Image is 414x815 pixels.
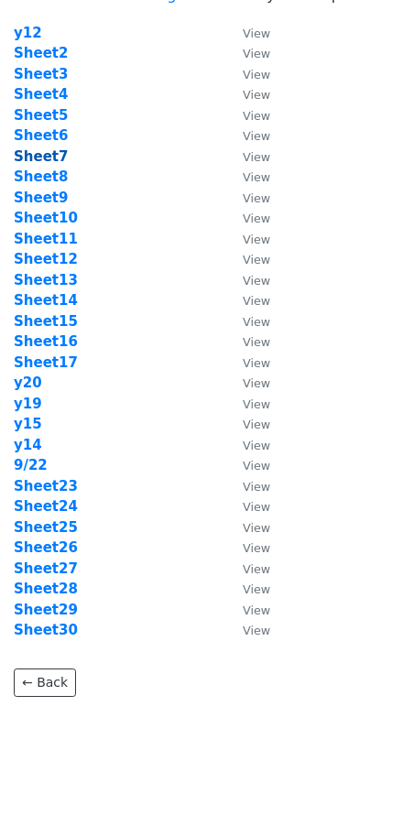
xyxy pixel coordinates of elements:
[243,109,270,123] small: View
[14,127,68,144] a: Sheet6
[224,45,270,61] a: View
[243,500,270,514] small: View
[243,541,270,555] small: View
[14,25,42,41] a: y12
[14,107,68,124] a: Sheet5
[224,581,270,597] a: View
[224,519,270,536] a: View
[14,333,78,350] strong: Sheet16
[14,231,78,247] a: Sheet11
[14,396,42,412] a: y19
[243,274,270,288] small: View
[14,354,78,371] a: Sheet17
[243,294,270,308] small: View
[243,521,270,535] small: View
[243,47,270,60] small: View
[14,416,42,432] a: y15
[224,498,270,515] a: View
[14,519,78,536] strong: Sheet25
[14,457,48,473] strong: 9/22
[243,27,270,40] small: View
[243,170,270,184] small: View
[14,375,42,391] a: y20
[243,397,270,411] small: View
[224,354,270,371] a: View
[243,582,270,596] small: View
[14,272,78,288] a: Sheet13
[243,150,270,164] small: View
[224,251,270,267] a: View
[224,168,270,185] a: View
[224,416,270,432] a: View
[243,624,270,637] small: View
[224,25,270,41] a: View
[14,86,68,103] a: Sheet4
[14,581,78,597] a: Sheet28
[224,375,270,391] a: View
[14,148,68,165] a: Sheet7
[224,539,270,556] a: View
[224,396,270,412] a: View
[224,292,270,309] a: View
[243,418,270,431] small: View
[243,233,270,246] small: View
[224,437,270,453] a: View
[14,498,78,515] a: Sheet24
[243,191,270,205] small: View
[224,127,270,144] a: View
[224,313,270,330] a: View
[243,129,270,143] small: View
[14,622,78,638] strong: Sheet30
[224,333,270,350] a: View
[224,602,270,618] a: View
[224,457,270,473] a: View
[243,253,270,266] small: View
[224,107,270,124] a: View
[224,478,270,494] a: View
[14,168,68,185] strong: Sheet8
[243,376,270,390] small: View
[14,190,68,206] a: Sheet9
[14,560,78,577] a: Sheet27
[224,231,270,247] a: View
[243,356,270,370] small: View
[14,210,78,226] a: Sheet10
[243,68,270,81] small: View
[14,45,68,61] a: Sheet2
[14,313,78,330] a: Sheet15
[322,727,414,815] iframe: Chat Widget
[14,602,78,618] a: Sheet29
[243,315,270,329] small: View
[14,251,78,267] a: Sheet12
[224,86,270,103] a: View
[243,212,270,225] small: View
[243,335,270,349] small: View
[14,668,76,697] a: ← Back
[14,539,78,556] strong: Sheet26
[224,190,270,206] a: View
[224,148,270,165] a: View
[224,272,270,288] a: View
[14,292,78,309] a: Sheet14
[14,437,42,453] a: y14
[14,478,78,494] a: Sheet23
[224,66,270,82] a: View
